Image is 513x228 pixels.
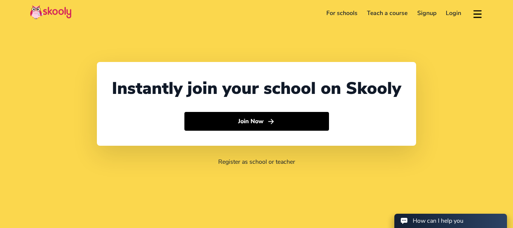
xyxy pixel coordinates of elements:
div: Instantly join your school on Skooly [112,77,401,100]
a: Register as school or teacher [218,158,295,166]
button: menu outline [472,7,483,20]
a: Teach a course [362,7,412,19]
a: For schools [321,7,362,19]
a: Signup [412,7,441,19]
a: Login [441,7,466,19]
button: Join Nowarrow forward outline [184,112,329,131]
ion-icon: arrow forward outline [267,118,275,125]
img: Skooly [30,5,71,20]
